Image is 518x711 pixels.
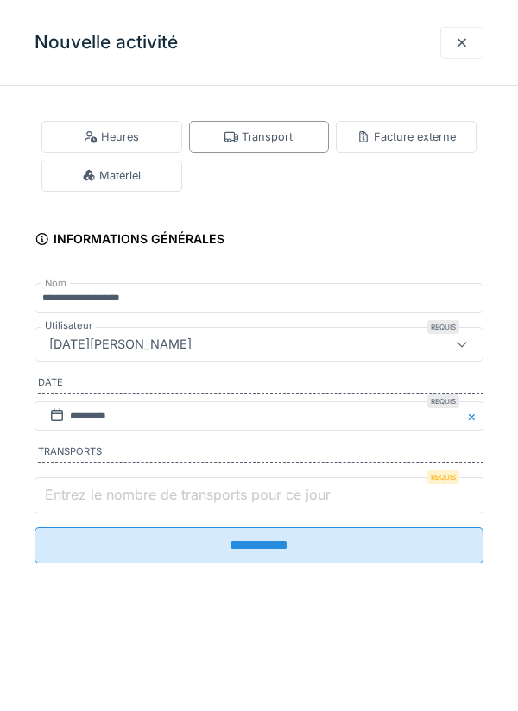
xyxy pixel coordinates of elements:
[38,375,483,394] label: Date
[41,318,96,333] label: Utilisateur
[35,226,224,255] div: Informations générales
[42,335,199,354] div: [DATE][PERSON_NAME]
[357,129,456,145] div: Facture externe
[427,470,459,484] div: Requis
[38,444,483,463] label: Transports
[41,484,334,505] label: Entrez le nombre de transports pour ce jour
[427,394,459,408] div: Requis
[427,320,459,334] div: Requis
[224,129,293,145] div: Transport
[35,32,178,53] h3: Nouvelle activité
[84,129,139,145] div: Heures
[41,276,70,291] label: Nom
[464,401,483,431] button: Close
[82,167,141,184] div: Matériel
